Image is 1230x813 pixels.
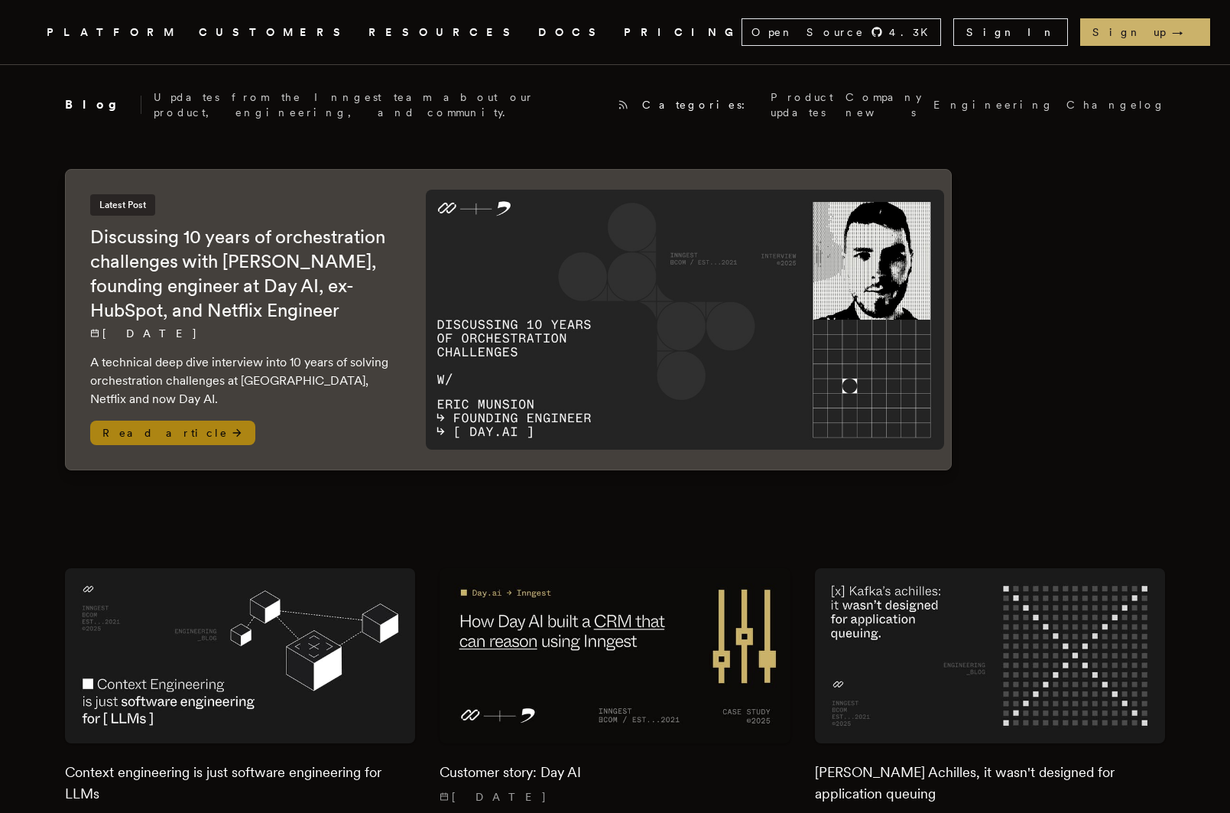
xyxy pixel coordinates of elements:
[1080,18,1210,46] a: Sign up
[368,23,520,42] button: RESOURCES
[933,97,1054,112] a: Engineering
[953,18,1068,46] a: Sign In
[65,96,141,114] h2: Blog
[199,23,350,42] a: CUSTOMERS
[65,762,416,805] h2: Context engineering is just software engineering for LLMs
[90,353,395,408] p: A technical deep dive interview into 10 years of solving orchestration challenges at [GEOGRAPHIC_...
[90,421,255,445] span: Read article
[815,762,1166,805] h2: [PERSON_NAME] Achilles, it wasn't designed for application queuing
[90,225,395,323] h2: Discussing 10 years of orchestration challenges with [PERSON_NAME], founding engineer at Day AI, ...
[751,24,865,40] span: Open Source
[624,23,742,42] a: PRICING
[889,24,937,40] span: 4.3 K
[440,762,790,783] h2: Customer story: Day AI
[538,23,605,42] a: DOCS
[90,326,395,341] p: [DATE]
[65,169,952,470] a: Latest PostDiscussing 10 years of orchestration challenges with [PERSON_NAME], founding engineer ...
[154,89,605,120] p: Updates from the Inngest team about our product, engineering, and community.
[440,568,790,743] img: Featured image for Customer story: Day AI blog post
[440,789,790,805] p: [DATE]
[426,190,945,449] img: Featured image for Discussing 10 years of orchestration challenges with Erik Munson, founding eng...
[1066,97,1166,112] a: Changelog
[771,89,833,120] a: Product updates
[47,23,180,42] button: PLATFORM
[815,568,1166,743] img: Featured image for Kafka's Achilles, it wasn't designed for application queuing blog post
[65,568,416,743] img: Featured image for Context engineering is just software engineering for LLMs blog post
[1172,24,1198,40] span: →
[90,194,155,216] span: Latest Post
[642,97,758,112] span: Categories:
[845,89,921,120] a: Company news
